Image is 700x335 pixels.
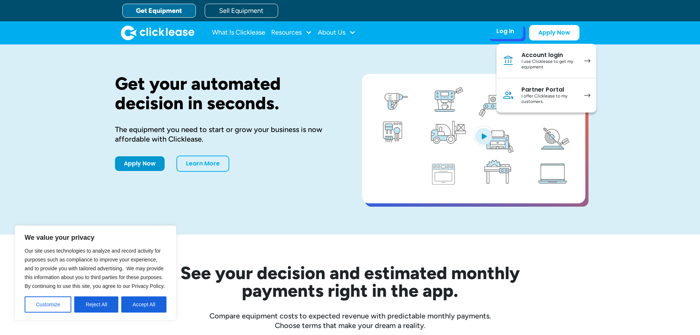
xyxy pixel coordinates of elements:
[496,28,514,35] div: Log In
[25,296,71,313] button: Customize
[121,25,194,40] img: Clicklease logo
[529,25,579,40] a: Apply Now
[25,248,165,289] span: Our site uses technologies to analyze and record activity for purposes such as compliance to impr...
[502,89,514,101] img: Person icon
[496,44,596,113] nav: Log In
[521,93,577,105] div: I offer Clicklease to my customers.
[271,25,312,40] div: Resources
[25,233,166,242] p: We value your privacy
[115,311,585,330] div: Compare equipment costs to expected revenue with predictable monthly payments. Choose terms that ...
[144,264,556,299] h2: See your decision and estimated monthly payments right in the app.
[584,93,590,97] img: arrow
[121,25,194,40] a: home
[15,225,176,320] div: We value your privacy
[521,86,577,93] div: Partner Portal
[318,25,356,40] div: About Us
[115,156,165,171] a: Apply Now
[212,25,265,40] a: What Is Clicklease
[362,74,585,203] a: open lightbox
[496,78,596,113] a: Partner PortalI offer Clicklease to my customers.
[205,4,278,18] a: Sell Equipment
[176,156,229,172] a: Learn More
[115,74,338,113] h1: Get your automated decision in seconds.
[122,4,196,18] a: Get Equipment
[496,44,596,78] a: Account loginI use Clicklease to get my equipment
[521,51,577,59] div: Account login
[584,59,590,63] img: arrow
[502,55,514,67] img: Bank icon
[474,126,493,146] img: Blue play button logo on a light blue circular background
[121,296,166,313] button: Accept All
[115,125,338,144] div: The equipment you need to start or grow your business is now affordable with Clicklease.
[74,296,118,313] button: Reject All
[521,59,577,70] div: I use Clicklease to get my equipment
